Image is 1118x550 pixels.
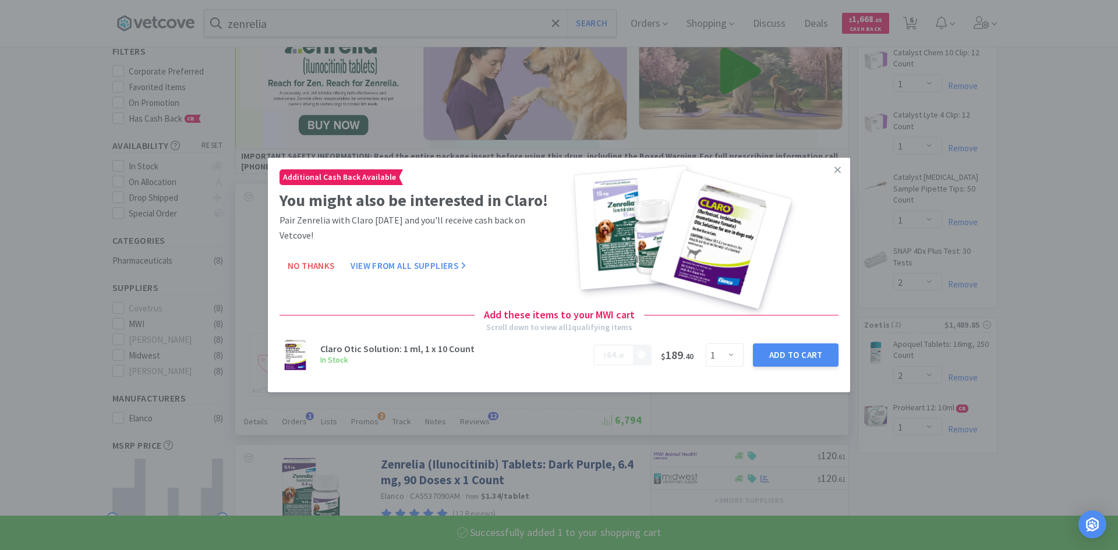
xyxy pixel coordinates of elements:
span: Additional Cash Back Available [280,170,399,184]
h4: Add these items to your MWI cart [475,307,644,324]
span: 189 [661,347,694,362]
span: $ [603,352,607,360]
h2: You might also be interested in Claro! [279,187,554,214]
div: Scroll down to view all 1 qualifying items [486,321,632,333]
div: Open Intercom Messenger [1078,510,1106,538]
span: . 40 [683,351,694,361]
button: View From All Suppliers [342,255,474,278]
span: 40 [618,352,624,360]
button: No Thanks [279,255,342,278]
span: . [603,349,624,360]
span: 64 [607,349,616,360]
h6: In Stock [320,353,586,366]
p: Pair Zenrelia with Claro [DATE] and you'll receive cash back on Vetcove! [279,213,554,243]
span: $ [661,351,666,361]
button: Add to Cart [753,343,838,367]
img: 7a8ee90ef27945ae8b7e8f937fea4155.png [279,339,311,371]
h3: Claro Otic Solution: 1 ml, 1 x 10 Count [320,344,586,353]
